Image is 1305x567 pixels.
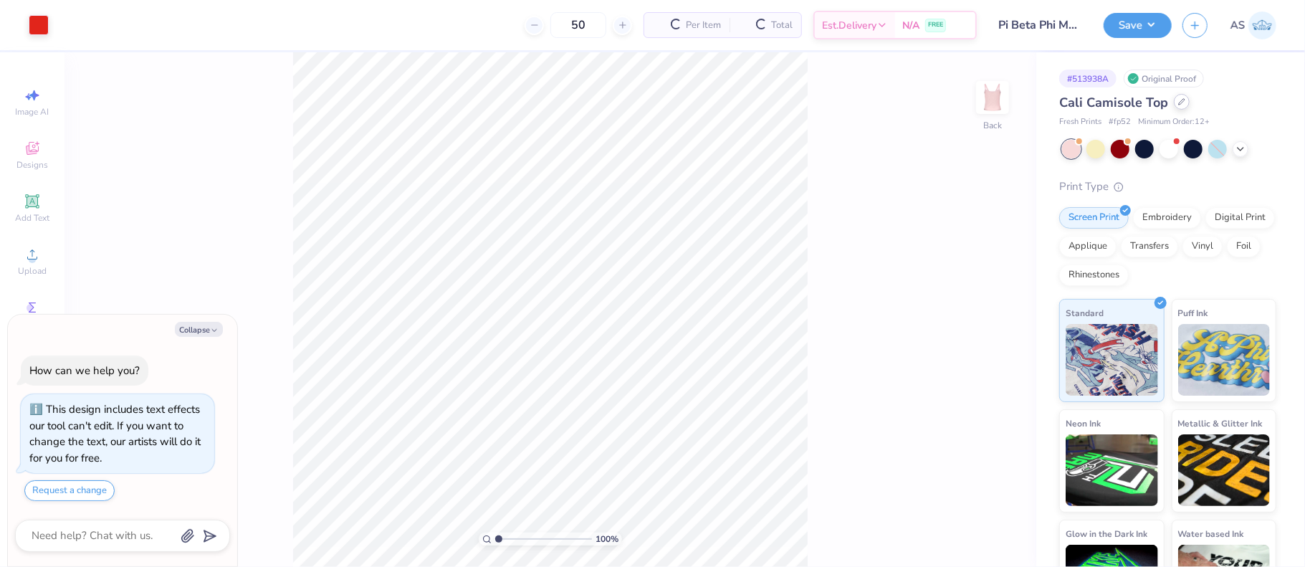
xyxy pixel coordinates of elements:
[1182,236,1223,257] div: Vinyl
[1104,13,1172,38] button: Save
[978,83,1007,112] img: Back
[1230,17,1245,34] span: AS
[1059,116,1101,128] span: Fresh Prints
[1066,416,1101,431] span: Neon Ink
[18,265,47,277] span: Upload
[1178,434,1271,506] img: Metallic & Glitter Ink
[1059,207,1129,229] div: Screen Print
[1178,305,1208,320] span: Puff Ink
[1178,416,1263,431] span: Metallic & Glitter Ink
[928,20,943,30] span: FREE
[24,480,115,501] button: Request a change
[1133,207,1201,229] div: Embroidery
[1109,116,1131,128] span: # fp52
[686,18,721,33] span: Per Item
[1230,11,1276,39] a: AS
[822,18,876,33] span: Est. Delivery
[1227,236,1261,257] div: Foil
[550,12,606,38] input: – –
[16,159,48,171] span: Designs
[1124,70,1204,87] div: Original Proof
[1178,324,1271,396] img: Puff Ink
[983,119,1002,132] div: Back
[1066,324,1158,396] img: Standard
[1178,526,1244,541] span: Water based Ink
[1205,207,1275,229] div: Digital Print
[29,363,140,378] div: How can we help you?
[1059,236,1117,257] div: Applique
[771,18,793,33] span: Total
[1066,434,1158,506] img: Neon Ink
[1059,265,1129,286] div: Rhinestones
[29,402,201,465] div: This design includes text effects our tool can't edit. If you want to change the text, our artist...
[1121,236,1178,257] div: Transfers
[1066,305,1104,320] span: Standard
[1059,94,1168,111] span: Cali Camisole Top
[1066,526,1147,541] span: Glow in the Dark Ink
[175,322,223,337] button: Collapse
[596,533,618,545] span: 100 %
[1248,11,1276,39] img: Akshay Singh
[1138,116,1210,128] span: Minimum Order: 12 +
[1059,70,1117,87] div: # 513938A
[988,11,1093,39] input: Untitled Design
[1059,178,1276,195] div: Print Type
[15,212,49,224] span: Add Text
[902,18,919,33] span: N/A
[16,106,49,118] span: Image AI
